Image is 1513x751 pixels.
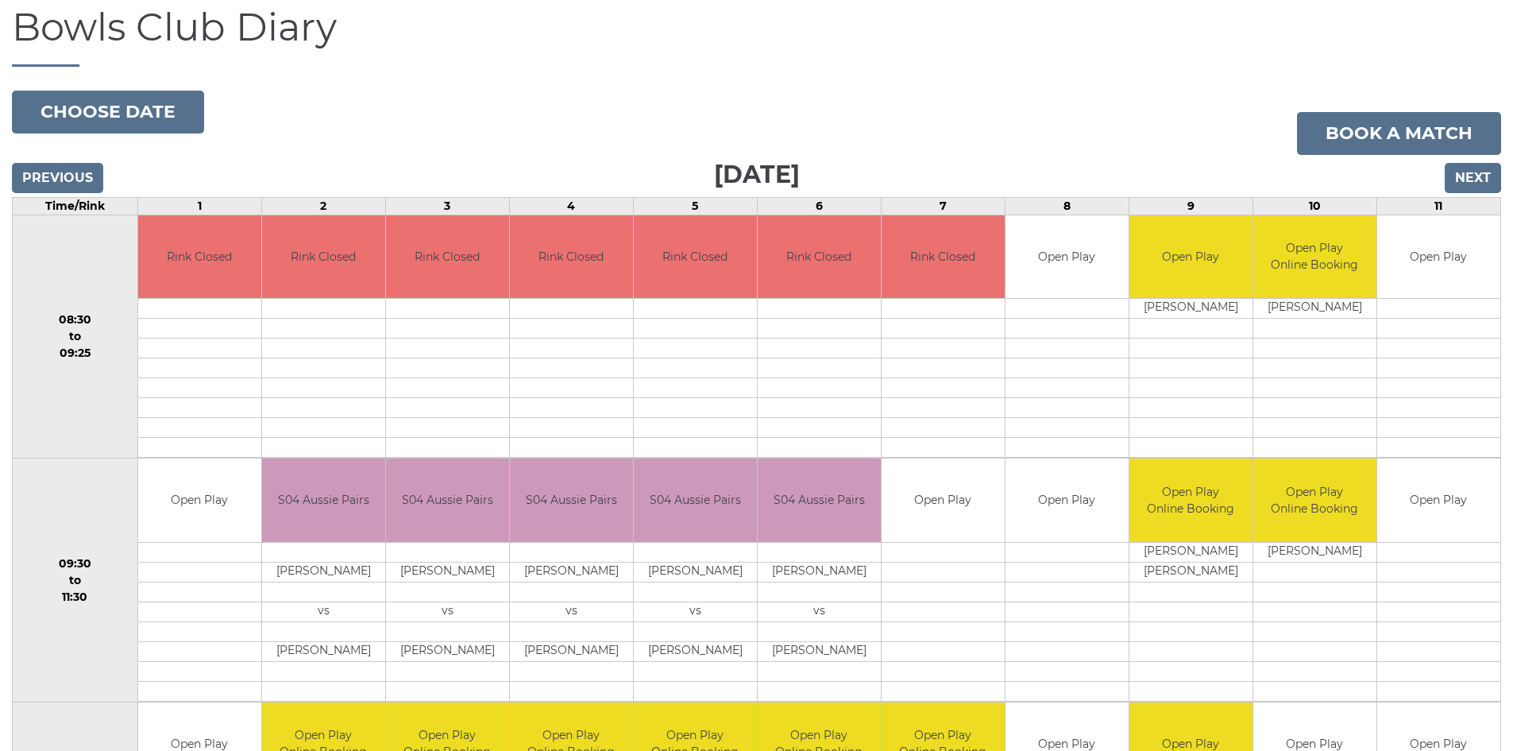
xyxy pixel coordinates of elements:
[262,641,385,661] td: [PERSON_NAME]
[510,602,633,621] td: vs
[1445,163,1501,193] input: Next
[261,197,385,215] td: 2
[1129,542,1252,562] td: [PERSON_NAME]
[386,602,509,621] td: vs
[510,562,633,582] td: [PERSON_NAME]
[13,197,138,215] td: Time/Rink
[12,163,103,193] input: Previous
[881,197,1005,215] td: 7
[137,197,261,215] td: 1
[634,602,757,621] td: vs
[12,91,204,134] button: Choose date
[1129,562,1252,582] td: [PERSON_NAME]
[882,459,1005,542] td: Open Play
[1005,197,1129,215] td: 8
[1377,215,1500,299] td: Open Play
[757,197,881,215] td: 6
[509,197,633,215] td: 4
[13,459,138,703] td: 09:30 to 11:30
[634,641,757,661] td: [PERSON_NAME]
[262,215,385,299] td: Rink Closed
[262,459,385,542] td: S04 Aussie Pairs
[634,215,757,299] td: Rink Closed
[1129,215,1252,299] td: Open Play
[138,459,261,542] td: Open Play
[1005,459,1129,542] td: Open Play
[758,641,881,661] td: [PERSON_NAME]
[1129,299,1252,319] td: [PERSON_NAME]
[138,215,261,299] td: Rink Closed
[510,641,633,661] td: [PERSON_NAME]
[1376,197,1500,215] td: 11
[758,215,881,299] td: Rink Closed
[634,459,757,542] td: S04 Aussie Pairs
[510,215,633,299] td: Rink Closed
[758,562,881,582] td: [PERSON_NAME]
[1252,197,1376,215] td: 10
[633,197,757,215] td: 5
[386,459,509,542] td: S04 Aussie Pairs
[1297,112,1501,155] a: Book a match
[1253,299,1376,319] td: [PERSON_NAME]
[510,459,633,542] td: S04 Aussie Pairs
[758,459,881,542] td: S04 Aussie Pairs
[385,197,509,215] td: 3
[262,602,385,621] td: vs
[1253,215,1376,299] td: Open Play Online Booking
[1005,215,1129,299] td: Open Play
[1129,459,1252,542] td: Open Play Online Booking
[262,562,385,582] td: [PERSON_NAME]
[1377,459,1500,542] td: Open Play
[1253,542,1376,562] td: [PERSON_NAME]
[1253,459,1376,542] td: Open Play Online Booking
[12,6,1501,67] h1: Bowls Club Diary
[13,215,138,459] td: 08:30 to 09:25
[386,562,509,582] td: [PERSON_NAME]
[386,215,509,299] td: Rink Closed
[386,641,509,661] td: [PERSON_NAME]
[882,215,1005,299] td: Rink Closed
[1129,197,1252,215] td: 9
[634,562,757,582] td: [PERSON_NAME]
[758,602,881,621] td: vs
